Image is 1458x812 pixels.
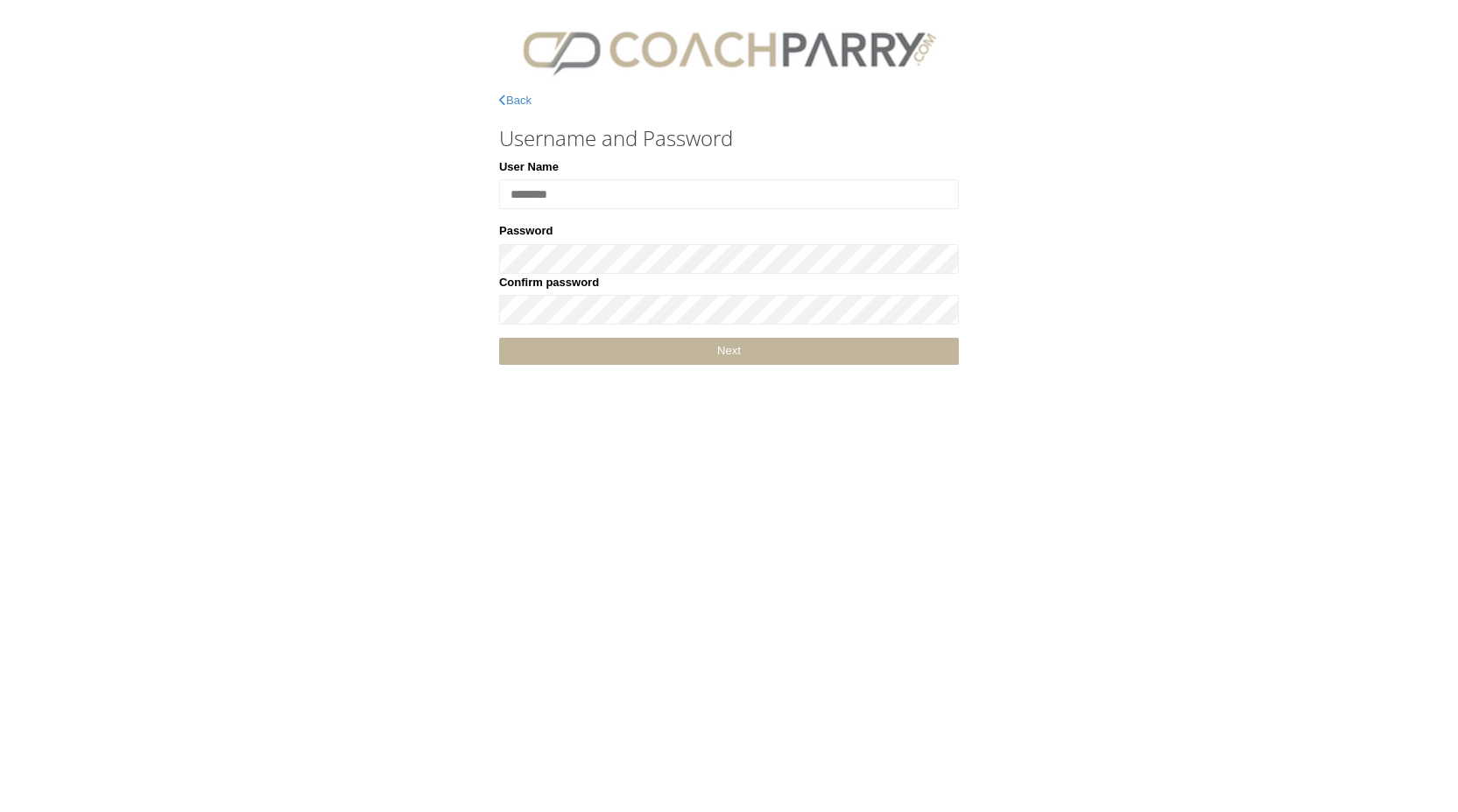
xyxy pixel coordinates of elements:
a: Next [499,338,959,365]
h3: Username and Password [499,127,959,150]
label: User Name [499,158,559,176]
img: CPlogo.png [499,17,959,83]
label: Confirm password [499,274,599,291]
a: Back [499,94,532,107]
label: Password [499,222,553,240]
